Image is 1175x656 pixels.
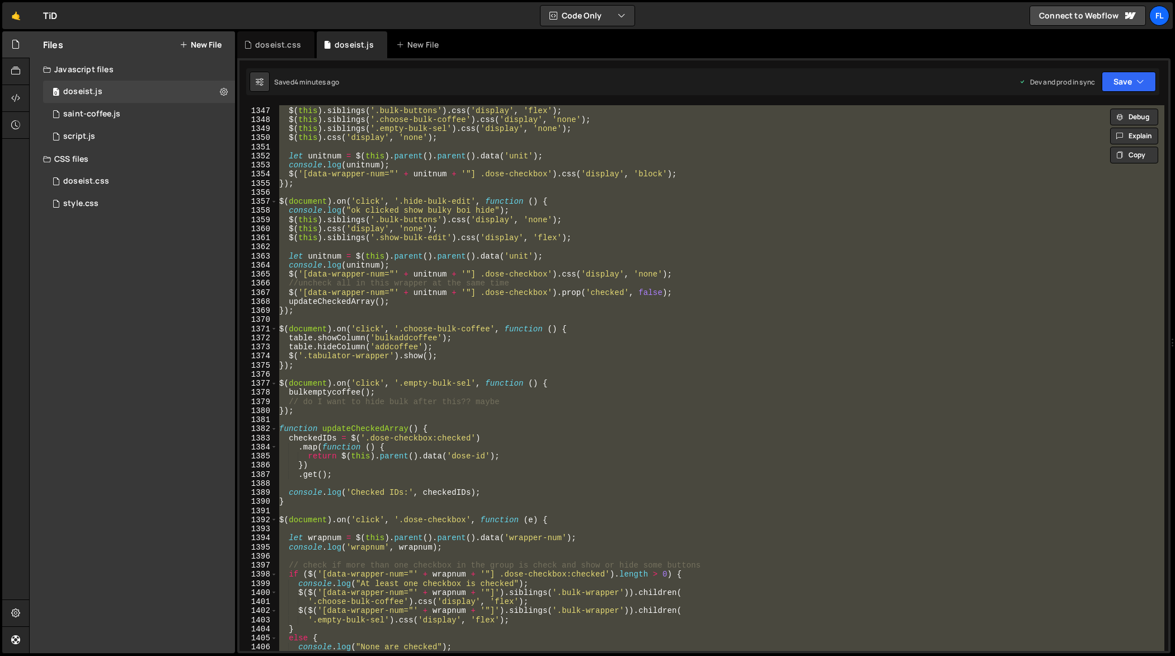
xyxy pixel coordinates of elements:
[239,388,278,397] div: 1378
[239,397,278,406] div: 1379
[239,452,278,461] div: 1385
[1030,6,1146,26] a: Connect to Webflow
[239,133,278,142] div: 1350
[239,242,278,251] div: 1362
[239,270,278,279] div: 1365
[239,352,278,360] div: 1374
[239,533,278,542] div: 1394
[239,325,278,334] div: 1371
[1149,6,1169,26] a: Fl
[396,39,443,50] div: New File
[239,570,278,579] div: 1398
[239,625,278,634] div: 1404
[63,109,120,119] div: saint-coffee.js
[239,188,278,197] div: 1356
[239,361,278,370] div: 1375
[63,132,95,142] div: script.js
[239,233,278,242] div: 1361
[239,588,278,597] div: 1400
[239,379,278,388] div: 1377
[239,524,278,533] div: 1393
[239,106,278,115] div: 1347
[239,215,278,224] div: 1359
[239,343,278,352] div: 1373
[239,179,278,188] div: 1355
[239,306,278,315] div: 1369
[63,176,109,186] div: doseist.css
[239,443,278,452] div: 1384
[239,516,278,524] div: 1392
[239,634,278,643] div: 1405
[274,77,339,87] div: Saved
[239,488,278,497] div: 1389
[239,461,278,470] div: 1386
[239,197,278,206] div: 1357
[239,552,278,561] div: 1396
[294,77,339,87] div: 4 minutes ago
[239,115,278,124] div: 1348
[180,40,222,49] button: New File
[1019,77,1095,87] div: Dev and prod in sync
[239,297,278,306] div: 1368
[239,334,278,343] div: 1372
[239,561,278,570] div: 1397
[1110,147,1158,163] button: Copy
[239,224,278,233] div: 1360
[239,315,278,324] div: 1370
[43,39,63,51] h2: Files
[239,406,278,415] div: 1380
[43,81,235,103] div: 4604/37981.js
[239,434,278,443] div: 1383
[239,616,278,625] div: 1403
[43,193,235,215] div: 4604/25434.css
[43,125,235,148] div: 4604/24567.js
[239,170,278,179] div: 1354
[239,161,278,170] div: 1353
[30,148,235,170] div: CSS files
[30,58,235,81] div: Javascript files
[239,597,278,606] div: 1401
[239,206,278,215] div: 1358
[239,143,278,152] div: 1351
[255,39,301,50] div: doseist.css
[239,579,278,588] div: 1399
[239,424,278,433] div: 1382
[239,261,278,270] div: 1364
[239,288,278,297] div: 1367
[239,643,278,652] div: 1406
[63,87,102,97] div: doseist.js
[1110,109,1158,125] button: Debug
[239,252,278,261] div: 1363
[239,370,278,379] div: 1376
[2,2,30,29] a: 🤙
[239,479,278,488] div: 1388
[239,279,278,288] div: 1366
[43,170,235,193] div: 4604/42100.css
[63,199,98,209] div: style.css
[43,9,57,22] div: TiD
[1110,128,1158,144] button: Explain
[239,470,278,479] div: 1387
[53,88,59,97] span: 0
[335,39,374,50] div: doseist.js
[239,415,278,424] div: 1381
[43,103,235,125] div: 4604/27020.js
[239,497,278,506] div: 1390
[1102,72,1156,92] button: Save
[239,543,278,552] div: 1395
[239,152,278,161] div: 1352
[239,507,278,516] div: 1391
[239,606,278,615] div: 1402
[239,124,278,133] div: 1349
[540,6,634,26] button: Code Only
